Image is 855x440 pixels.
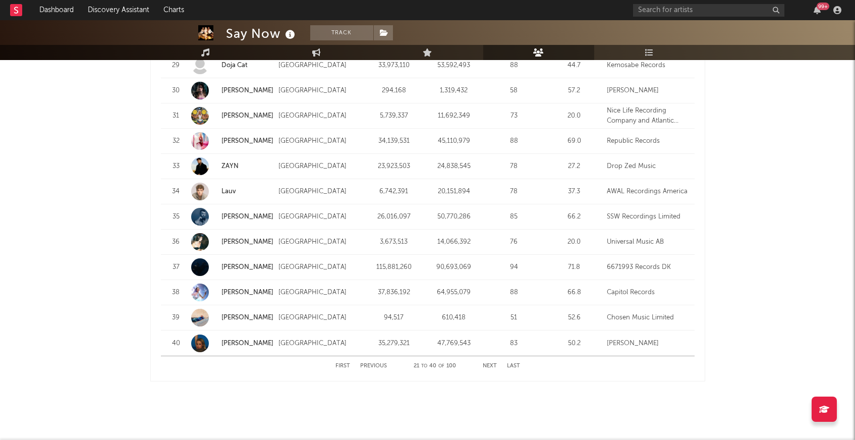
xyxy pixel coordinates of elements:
div: Chosen Music Limited [607,313,690,323]
a: [PERSON_NAME] [221,239,273,245]
div: 45,110,979 [426,136,481,146]
div: 3,673,513 [366,237,421,247]
div: 88 [486,136,541,146]
a: [PERSON_NAME] [221,340,273,347]
div: [PERSON_NAME] [607,339,690,349]
div: 27.2 [547,161,602,172]
div: [GEOGRAPHIC_DATA] [278,212,361,222]
button: Last [507,363,520,369]
div: [GEOGRAPHIC_DATA] [278,187,361,197]
div: [GEOGRAPHIC_DATA] [278,262,361,272]
a: [PERSON_NAME] [221,138,273,144]
div: Say Now [226,25,298,42]
div: 47,769,543 [426,339,481,349]
div: 294,168 [366,86,421,96]
div: 94,517 [366,313,421,323]
a: [PERSON_NAME] [191,284,274,301]
button: Previous [360,363,387,369]
a: Lauv [221,188,236,195]
div: 53,592,493 [426,61,481,71]
div: 21 40 100 [407,360,463,372]
a: ZAYN [191,157,274,175]
div: [GEOGRAPHIC_DATA] [278,111,361,121]
div: Kemosabe Records [607,61,690,71]
div: 36 [166,237,186,247]
a: [PERSON_NAME] [191,309,274,326]
div: 20.0 [547,111,602,121]
div: 35,279,321 [366,339,421,349]
a: ZAYN [221,163,239,170]
div: 40 [166,339,186,349]
a: [PERSON_NAME] [221,264,273,270]
a: [PERSON_NAME] [191,233,274,251]
a: Lauv [191,183,274,200]
a: [PERSON_NAME] [221,289,273,296]
div: 23,923,503 [366,161,421,172]
div: 64,955,079 [426,288,481,298]
div: [GEOGRAPHIC_DATA] [278,161,361,172]
div: 6,742,391 [366,187,421,197]
div: 34,139,531 [366,136,421,146]
a: [PERSON_NAME] [191,258,274,276]
span: to [421,364,427,368]
div: Drop Zed Music [607,161,690,172]
div: [GEOGRAPHIC_DATA] [278,61,361,71]
div: 33,973,110 [366,61,421,71]
div: 57.2 [547,86,602,96]
div: 115,881,260 [366,262,421,272]
div: 66.8 [547,288,602,298]
div: 83 [486,339,541,349]
a: Doja Cat [221,62,248,69]
div: 88 [486,61,541,71]
div: 50.2 [547,339,602,349]
input: Search for artists [633,4,784,17]
div: 88 [486,288,541,298]
div: [GEOGRAPHIC_DATA] [278,339,361,349]
div: Capitol Records [607,288,690,298]
span: of [438,364,444,368]
div: 37 [166,262,186,272]
div: 32 [166,136,186,146]
div: 94 [486,262,541,272]
a: [PERSON_NAME] [221,113,273,119]
button: Next [483,363,497,369]
div: 29 [166,61,186,71]
div: 78 [486,187,541,197]
div: 44.7 [547,61,602,71]
div: 69.0 [547,136,602,146]
div: 610,418 [426,313,481,323]
button: Track [310,25,373,40]
div: 58 [486,86,541,96]
div: 24,838,545 [426,161,481,172]
button: 99+ [814,6,821,14]
div: 99 + [817,3,829,10]
a: [PERSON_NAME] [191,107,274,125]
div: [PERSON_NAME] [607,86,690,96]
div: 90,693,069 [426,262,481,272]
div: 26,016,097 [366,212,421,222]
div: Nice Life Recording Company and Atlantic Recording Corporation [607,106,690,126]
div: [GEOGRAPHIC_DATA] [278,86,361,96]
a: [PERSON_NAME] [221,314,273,321]
div: 14,066,392 [426,237,481,247]
div: 37.3 [547,187,602,197]
div: Republic Records [607,136,690,146]
div: 85 [486,212,541,222]
button: First [335,363,350,369]
div: [GEOGRAPHIC_DATA] [278,288,361,298]
div: 38 [166,288,186,298]
div: 73 [486,111,541,121]
div: [GEOGRAPHIC_DATA] [278,313,361,323]
div: 37,836,192 [366,288,421,298]
div: AWAL Recordings America [607,187,690,197]
div: 20.0 [547,237,602,247]
a: [PERSON_NAME] [191,208,274,226]
div: 76 [486,237,541,247]
div: 1,319,432 [426,86,481,96]
a: [PERSON_NAME] [191,82,274,99]
div: 20,151,894 [426,187,481,197]
div: 33 [166,161,186,172]
a: [PERSON_NAME] [221,213,273,220]
a: [PERSON_NAME] [191,335,274,352]
div: 71.8 [547,262,602,272]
